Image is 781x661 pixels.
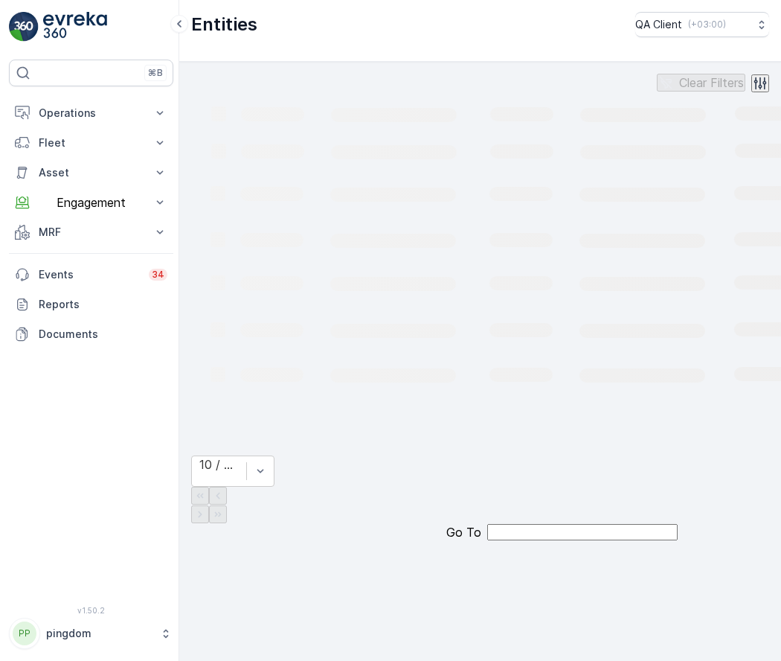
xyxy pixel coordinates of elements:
[199,458,239,471] div: 10 / Page
[13,622,36,645] div: PP
[9,606,173,615] span: v 1.50.2
[39,196,144,209] p: Engagement
[9,128,173,158] button: Fleet
[39,327,167,342] p: Documents
[39,225,144,240] p: MRF
[635,12,769,37] button: QA Client(+03:00)
[9,98,173,128] button: Operations
[657,74,745,92] button: Clear Filters
[39,165,144,180] p: Asset
[43,12,107,42] img: logo_light-DOdMpM7g.png
[39,297,167,312] p: Reports
[46,626,152,641] p: pingdom
[9,618,173,649] button: PPpingdom
[446,526,481,539] span: Go To
[9,290,173,319] a: Reports
[39,135,144,150] p: Fleet
[9,260,173,290] a: Events34
[9,158,173,188] button: Asset
[679,76,744,89] p: Clear Filters
[9,319,173,349] a: Documents
[9,217,173,247] button: MRF
[148,67,163,79] p: ⌘B
[39,106,144,121] p: Operations
[39,267,140,282] p: Events
[9,188,173,217] button: Engagement
[688,19,726,31] p: ( +03:00 )
[191,13,257,36] p: Entities
[152,269,164,281] p: 34
[635,17,682,32] p: QA Client
[9,12,39,42] img: logo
